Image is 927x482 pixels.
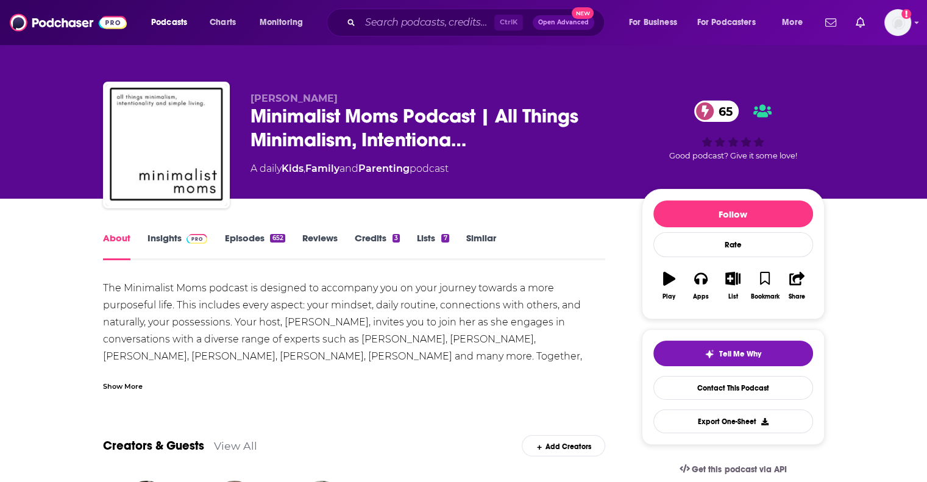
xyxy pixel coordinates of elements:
[692,464,786,475] span: Get this podcast via API
[186,234,208,244] img: Podchaser Pro
[653,341,813,366] button: tell me why sparkleTell Me Why
[10,11,127,34] img: Podchaser - Follow, Share and Rate Podcasts
[147,232,208,260] a: InsightsPodchaser Pro
[662,293,675,300] div: Play
[103,280,606,382] div: The Minimalist Moms podcast is designed to accompany you on your journey towards a more purposefu...
[355,232,400,260] a: Credits3
[728,293,738,300] div: List
[884,9,911,36] button: Show profile menu
[533,15,594,30] button: Open AdvancedNew
[694,101,739,122] a: 65
[304,163,305,174] span: ,
[884,9,911,36] span: Logged in as MackenzieCollier
[103,232,130,260] a: About
[151,14,187,31] span: Podcasts
[250,161,449,176] div: A daily podcast
[781,264,812,308] button: Share
[717,264,748,308] button: List
[653,264,685,308] button: Play
[202,13,243,32] a: Charts
[719,349,761,359] span: Tell Me Why
[538,19,589,26] span: Open Advanced
[689,13,773,32] button: open menu
[305,163,339,174] a: Family
[789,293,805,300] div: Share
[884,9,911,36] img: User Profile
[105,84,227,206] img: Minimalist Moms Podcast | All Things Minimalism, Intentionality & Simple Living
[338,9,616,37] div: Search podcasts, credits, & more...
[224,232,285,260] a: Episodes652
[669,151,797,160] span: Good podcast? Give it some love!
[642,93,825,168] div: 65Good podcast? Give it some love!
[773,13,818,32] button: open menu
[143,13,203,32] button: open menu
[653,409,813,433] button: Export One-Sheet
[360,13,494,32] input: Search podcasts, credits, & more...
[392,234,400,243] div: 3
[705,349,714,359] img: tell me why sparkle
[466,232,496,260] a: Similar
[358,163,410,174] a: Parenting
[302,232,338,260] a: Reviews
[697,14,756,31] span: For Podcasters
[653,376,813,400] a: Contact This Podcast
[653,200,813,227] button: Follow
[629,14,677,31] span: For Business
[620,13,692,32] button: open menu
[749,264,781,308] button: Bookmark
[251,13,319,32] button: open menu
[653,232,813,257] div: Rate
[214,439,257,452] a: View All
[572,7,594,19] span: New
[417,232,449,260] a: Lists7
[282,163,304,174] a: Kids
[851,12,870,33] a: Show notifications dropdown
[750,293,779,300] div: Bookmark
[685,264,717,308] button: Apps
[782,14,803,31] span: More
[339,163,358,174] span: and
[522,435,605,456] div: Add Creators
[494,15,523,30] span: Ctrl K
[103,438,204,453] a: Creators & Guests
[441,234,449,243] div: 7
[820,12,841,33] a: Show notifications dropdown
[901,9,911,19] svg: Add a profile image
[260,14,303,31] span: Monitoring
[250,93,338,104] span: [PERSON_NAME]
[693,293,709,300] div: Apps
[270,234,285,243] div: 652
[706,101,739,122] span: 65
[210,14,236,31] span: Charts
